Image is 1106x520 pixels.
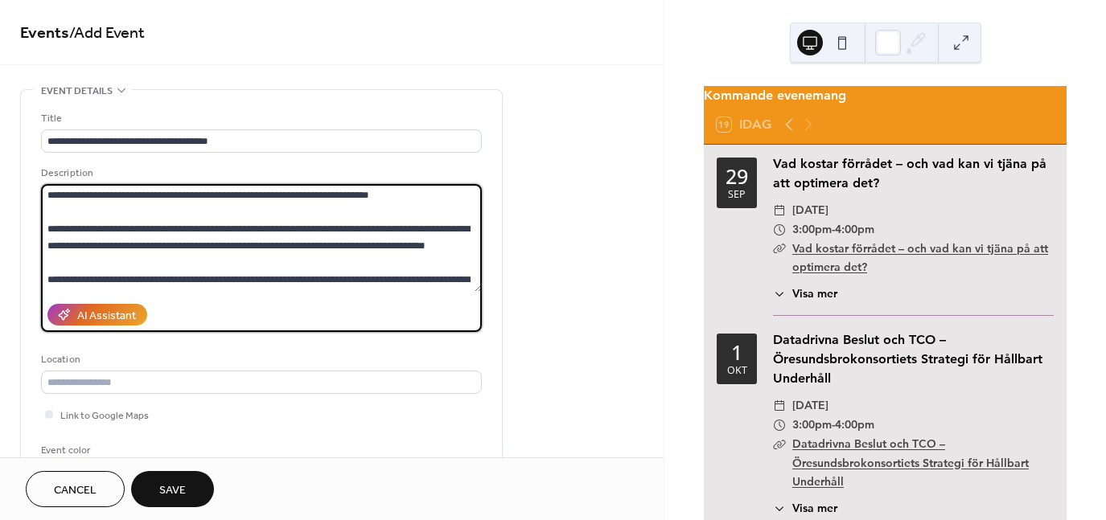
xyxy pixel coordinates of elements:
[773,156,1046,190] a: Vad kostar förrådet – och vad kan vi tjäna på att optimera det?
[832,416,835,435] span: -
[159,482,186,499] span: Save
[41,351,479,368] div: Location
[60,407,149,424] span: Link to Google Maps
[773,500,786,517] div: ​
[41,165,479,182] div: Description
[773,201,786,220] div: ​
[773,220,786,240] div: ​
[731,342,742,362] div: 1
[792,436,1029,489] a: Datadrivna Beslut och TCO – Öresundsbrokonsortiets Strategi för Hållbart Underhåll
[54,482,97,499] span: Cancel
[773,500,837,517] button: ​Visa mer
[77,308,136,325] div: AI Assistant
[792,500,837,517] span: Visa mer
[832,220,835,240] span: -
[728,190,746,200] div: sep
[41,83,113,100] span: Event details
[41,442,162,459] div: Event color
[20,18,69,49] a: Events
[792,416,832,435] span: 3:00pm
[47,304,147,326] button: AI Assistant
[835,416,874,435] span: 4:00pm
[727,366,747,376] div: okt
[792,220,832,240] span: 3:00pm
[792,241,1048,275] a: Vad kostar förrådet – och vad kan vi tjäna på att optimera det?
[26,471,125,507] button: Cancel
[792,396,828,416] span: [DATE]
[773,285,786,302] div: ​
[792,201,828,220] span: [DATE]
[792,285,837,302] span: Visa mer
[704,86,1067,105] div: Kommande evenemang
[835,220,874,240] span: 4:00pm
[69,18,145,49] span: / Add Event
[726,166,748,186] div: 29
[773,240,786,259] div: ​
[773,332,1042,386] a: Datadrivna Beslut och TCO – Öresundsbrokonsortiets Strategi för Hållbart Underhåll
[773,416,786,435] div: ​
[41,110,479,127] div: Title
[773,285,837,302] button: ​Visa mer
[131,471,214,507] button: Save
[773,396,786,416] div: ​
[773,435,786,454] div: ​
